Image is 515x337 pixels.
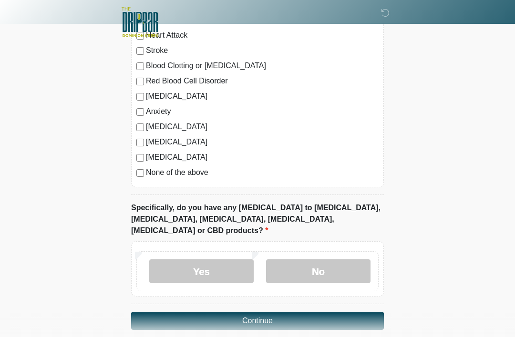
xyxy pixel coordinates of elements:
label: [MEDICAL_DATA] [146,152,379,163]
label: [MEDICAL_DATA] [146,136,379,148]
label: Blood Clotting or [MEDICAL_DATA] [146,60,379,71]
label: Red Blood Cell Disorder [146,75,379,87]
label: Specifically, do you have any [MEDICAL_DATA] to [MEDICAL_DATA], [MEDICAL_DATA], [MEDICAL_DATA], [... [131,202,384,236]
input: [MEDICAL_DATA] [136,139,144,146]
input: None of the above [136,169,144,177]
input: Red Blood Cell Disorder [136,78,144,85]
img: The DRIPBaR - San Antonio Dominion Creek Logo [122,7,158,39]
label: [MEDICAL_DATA] [146,121,379,133]
button: Continue [131,312,384,330]
label: No [266,259,371,283]
input: Blood Clotting or [MEDICAL_DATA] [136,62,144,70]
input: Stroke [136,47,144,55]
label: Stroke [146,45,379,56]
input: [MEDICAL_DATA] [136,154,144,162]
label: [MEDICAL_DATA] [146,91,379,102]
label: Anxiety [146,106,379,117]
input: [MEDICAL_DATA] [136,93,144,101]
input: Anxiety [136,108,144,116]
label: None of the above [146,167,379,178]
label: Yes [149,259,254,283]
input: [MEDICAL_DATA] [136,123,144,131]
